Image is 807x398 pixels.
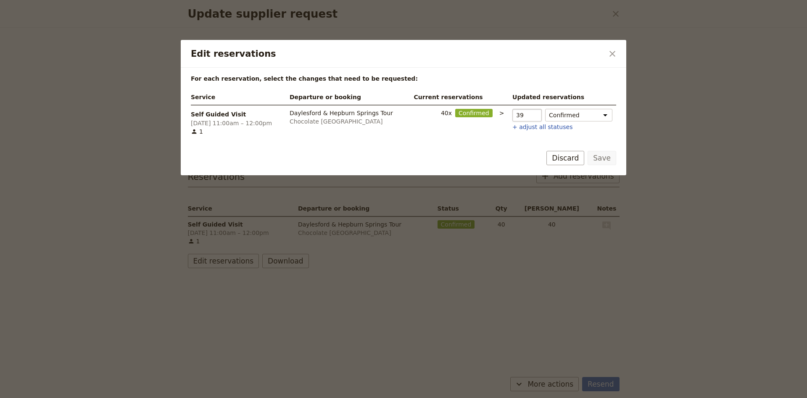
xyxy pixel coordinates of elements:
[441,109,452,117] span: 40 x
[512,109,542,121] input: —
[411,90,496,105] th: Current reservations
[605,47,620,61] button: Close dialog
[191,47,604,60] h2: Edit reservations
[499,109,506,117] div: >
[546,151,584,165] button: Discard
[290,109,407,117] div: Daylesford & Hepburn Springs Tour
[191,119,283,127] span: [DATE] 11:00am – 12:00pm
[191,111,246,118] span: Self Guided Visit
[191,127,283,136] span: 1
[191,74,418,83] p: For each reservation, select the changes that need to be requested:
[191,90,286,105] th: Service
[509,90,616,105] th: Updated reservations
[286,90,411,105] th: Departure or booking
[512,123,572,131] button: + adjust all statuses
[588,151,616,165] button: Save
[290,117,407,126] div: Chocolate [GEOGRAPHIC_DATA]
[455,109,493,117] span: Confirmed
